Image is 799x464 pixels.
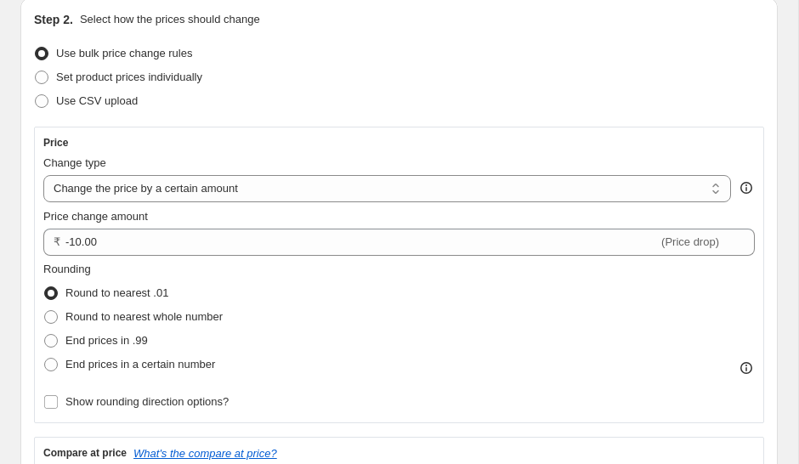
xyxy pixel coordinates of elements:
span: Price change amount [43,210,148,223]
button: What's the compare at price? [133,447,277,460]
span: ₹ [54,235,60,248]
span: Show rounding direction options? [65,395,229,408]
h3: Compare at price [43,446,127,460]
p: Select how the prices should change [80,11,260,28]
span: Set product prices individually [56,71,202,83]
span: Round to nearest .01 [65,286,168,299]
span: Use CSV upload [56,94,138,107]
span: Rounding [43,263,91,275]
div: help [738,179,755,196]
input: -10.00 [65,229,658,256]
span: End prices in .99 [65,334,148,347]
span: (Price drop) [661,235,719,248]
span: Change type [43,156,106,169]
h2: Step 2. [34,11,73,28]
span: End prices in a certain number [65,358,215,371]
h3: Price [43,136,68,150]
span: Use bulk price change rules [56,47,192,59]
span: Round to nearest whole number [65,310,223,323]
